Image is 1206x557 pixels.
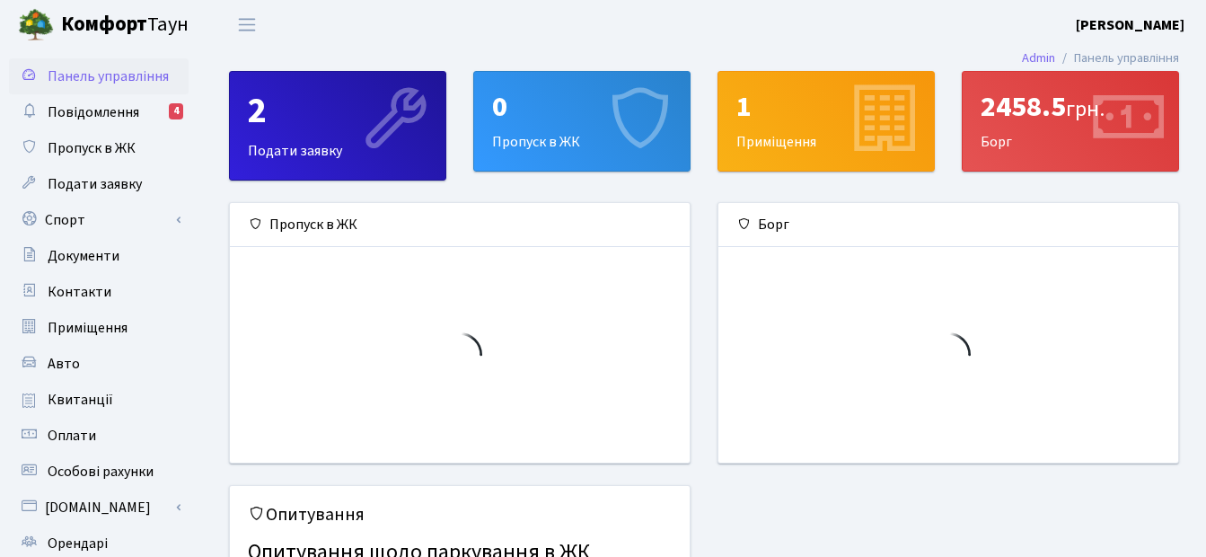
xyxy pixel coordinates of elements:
[9,238,189,274] a: Документи
[229,71,446,181] a: 2Подати заявку
[248,504,672,526] h5: Опитування
[248,90,427,133] div: 2
[9,418,189,454] a: Оплати
[9,454,189,490] a: Особові рахунки
[48,390,113,410] span: Квитанції
[224,10,269,40] button: Переключити навігацію
[9,166,189,202] a: Подати заявку
[48,426,96,446] span: Оплати
[1076,15,1184,35] b: [PERSON_NAME]
[9,94,189,130] a: Повідомлення4
[1066,93,1105,125] span: грн.
[9,346,189,382] a: Авто
[9,382,189,418] a: Квитанції
[473,71,691,172] a: 0Пропуск в ЖК
[61,10,189,40] span: Таун
[48,138,136,158] span: Пропуск в ЖК
[492,90,672,124] div: 0
[230,203,690,247] div: Пропуск в ЖК
[230,72,445,180] div: Подати заявку
[1076,14,1184,36] a: [PERSON_NAME]
[995,40,1206,77] nav: breadcrumb
[48,462,154,482] span: Особові рахунки
[48,534,108,553] span: Орендарі
[1022,49,1055,67] a: Admin
[718,203,1178,247] div: Борг
[48,282,111,302] span: Контакти
[9,490,189,526] a: [DOMAIN_NAME]
[48,354,80,374] span: Авто
[718,72,934,171] div: Приміщення
[48,66,169,86] span: Панель управління
[963,72,1178,171] div: Борг
[169,103,183,119] div: 4
[981,90,1160,124] div: 2458.5
[474,72,690,171] div: Пропуск в ЖК
[48,174,142,194] span: Подати заявку
[9,58,189,94] a: Панель управління
[9,274,189,310] a: Контакти
[9,202,189,238] a: Спорт
[61,10,147,39] b: Комфорт
[717,71,935,172] a: 1Приміщення
[9,130,189,166] a: Пропуск в ЖК
[736,90,916,124] div: 1
[1055,49,1179,68] li: Панель управління
[48,102,139,122] span: Повідомлення
[48,246,119,266] span: Документи
[18,7,54,43] img: logo.png
[9,310,189,346] a: Приміщення
[48,318,128,338] span: Приміщення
